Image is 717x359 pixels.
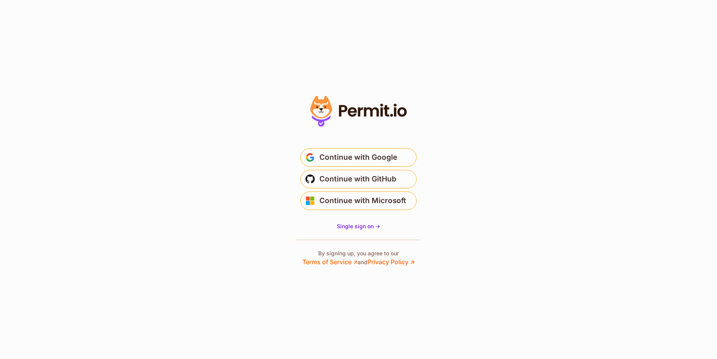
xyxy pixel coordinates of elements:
button: Continue with GitHub [300,170,417,188]
p: By signing up, you agree to our and [302,250,415,267]
span: Continue with GitHub [319,173,396,185]
a: Terms of Service ↗ [302,258,358,266]
button: Continue with Google [300,148,417,167]
span: Continue with Google [319,151,397,164]
a: Privacy Policy ↗ [367,258,415,266]
a: Single sign on -> [337,222,380,230]
button: Continue with Microsoft [300,191,417,210]
span: Continue with Microsoft [319,195,406,207]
